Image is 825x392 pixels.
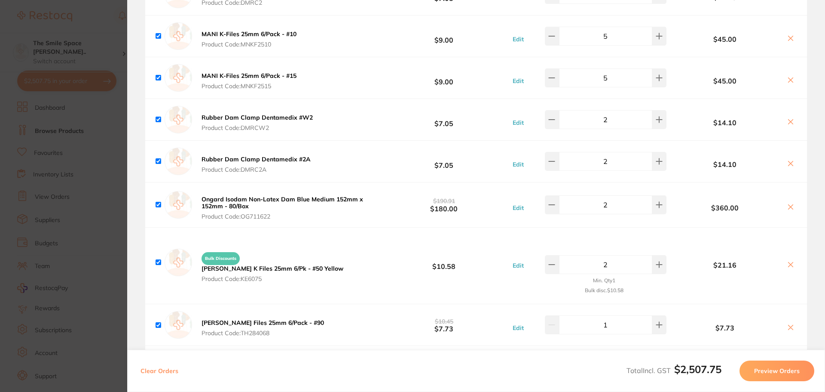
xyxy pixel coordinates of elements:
img: empty.jpg [165,311,192,339]
b: $45.00 [669,77,781,85]
b: MANI K-Files 25mm 6/Pack - #15 [202,72,296,80]
span: Product Code: TH284068 [202,330,324,336]
button: Edit [510,204,526,212]
button: Rubber Dam Clamp Dentamedix #2A Product Code:DMRC2A [199,155,313,173]
b: $7.05 [380,111,508,127]
span: Total Incl. GST [626,366,721,375]
button: [PERSON_NAME] Files 25mm 6/Pack - #90 Product Code:TH284068 [199,319,327,337]
button: Edit [510,324,526,332]
b: Ongard Isodam Non-Latex Dam Blue Medium 152mm x 152mm - 80/Box [202,195,363,210]
button: MANI K-Files 25mm 6/Pack - #15 Product Code:MNKF2515 [199,72,299,90]
button: Rubber Dam Clamp Dentamedix #W2 Product Code:DMRCW2 [199,114,315,132]
span: Product Code: MNKF2515 [202,83,296,90]
span: $190.91 [433,197,455,205]
b: $14.10 [669,161,781,168]
span: Product Code: DMRC2A [202,166,311,173]
b: $7.05 [380,153,508,169]
small: Min. Qty 1 [593,278,615,284]
b: [PERSON_NAME] K Files 25mm 6/Pk - #50 Yellow [202,265,343,272]
button: Edit [510,119,526,127]
b: Rubber Dam Clamp Dentamedix #2A [202,155,311,163]
b: $45.00 [669,35,781,43]
b: [PERSON_NAME] Files 25mm 6/Pack - #90 [202,319,324,327]
button: Edit [510,262,526,269]
b: Rubber Dam Clamp Dentamedix #W2 [202,114,313,121]
img: empty.jpg [165,22,192,50]
span: $10.45 [435,318,453,325]
span: Product Code: MNKF2510 [202,41,296,48]
b: $14.10 [669,119,781,127]
img: empty.jpg [165,106,192,133]
img: empty.jpg [165,191,192,219]
span: Product Code: DMRCW2 [202,124,313,131]
span: Product Code: KE6075 [202,275,343,282]
b: $7.73 [669,324,781,332]
img: empty.jpg [165,64,192,92]
b: $9.00 [380,70,508,86]
b: $2,507.75 [674,363,721,376]
small: Bulk disc. $10.58 [585,287,623,293]
b: $9.00 [380,28,508,44]
span: Bulk Discounts [202,252,240,265]
img: empty.jpg [165,148,192,175]
button: Edit [510,161,526,168]
b: $7.73 [380,317,508,333]
b: $21.16 [669,261,781,269]
button: Clear Orders [138,361,181,381]
span: Product Code: OG711622 [202,213,377,220]
button: Edit [510,35,526,43]
b: $10.58 [380,254,508,270]
button: Ongard Isodam Non-Latex Dam Blue Medium 152mm x 152mm - 80/Box Product Code:OG711622 [199,195,380,220]
b: $360.00 [669,204,781,212]
button: MANI K-Files 25mm 6/Pack - #10 Product Code:MNKF2510 [199,30,299,48]
button: Preview Orders [739,361,814,381]
b: MANI K-Files 25mm 6/Pack - #10 [202,30,296,38]
img: empty.jpg [165,249,192,276]
button: Bulk Discounts [PERSON_NAME] K Files 25mm 6/Pk - #50 Yellow Product Code:KE6075 [199,248,346,283]
b: $180.00 [380,197,508,213]
button: Edit [510,77,526,85]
